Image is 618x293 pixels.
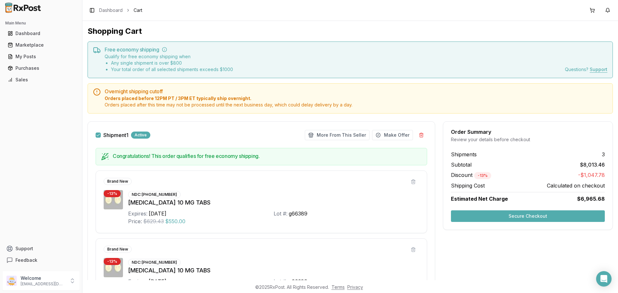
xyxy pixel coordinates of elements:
button: Sales [3,75,80,85]
span: Orders placed before 12PM PT / 3PM ET typically ship overnight. [105,95,607,102]
p: Welcome [21,275,65,281]
div: - 13 % [104,258,121,265]
a: My Posts [5,51,77,62]
button: Feedback [3,254,80,266]
span: Cart [134,7,142,14]
div: Expires: [128,210,147,217]
div: Questions? [565,66,607,73]
div: - 13 % [474,172,491,179]
a: Dashboard [99,7,123,14]
span: Orders placed after this time may not be processed until the next business day, which could delay... [105,102,607,108]
nav: breadcrumb [99,7,142,14]
span: Estimated Net Charge [451,196,508,202]
div: [MEDICAL_DATA] 10 MG TABS [128,198,419,207]
a: Privacy [347,284,363,290]
span: $629.43 [143,217,164,225]
img: RxPost Logo [3,3,44,13]
div: Open Intercom Messenger [596,271,612,287]
span: -$1,047.78 [578,171,605,179]
div: Qualify for free economy shipping when [105,53,233,73]
h5: Congratulations! This order qualifies for free economy shipping. [113,153,422,159]
a: Terms [332,284,345,290]
div: g66389 [289,210,307,217]
span: $550.00 [165,217,185,225]
li: Your total order of all selected shipments exceeds $ 1000 [111,66,233,73]
img: Jardiance 10 MG TABS [104,190,123,209]
a: Purchases [5,62,77,74]
div: [DATE] [149,210,166,217]
div: [MEDICAL_DATA] 10 MG TABS [128,266,419,275]
div: Sales [8,77,74,83]
div: [DATE] [149,278,166,285]
img: User avatar [6,276,17,286]
span: Feedback [15,257,37,263]
span: Calculated on checkout [547,182,605,189]
li: Any single shipment is over $ 800 [111,60,233,66]
button: Dashboard [3,28,80,39]
div: Expires: [128,278,147,285]
button: Purchases [3,63,80,73]
span: 3 [602,151,605,158]
div: Lot #: [274,210,287,217]
div: Purchases [8,65,74,71]
button: Support [3,243,80,254]
div: g66389 [289,278,307,285]
span: Subtotal [451,161,472,169]
div: Order Summary [451,129,605,134]
span: $6,965.68 [577,195,605,203]
div: Review your details before checkout [451,136,605,143]
h5: Overnight shipping cutoff [105,89,607,94]
a: Marketplace [5,39,77,51]
a: Dashboard [5,28,77,39]
a: Sales [5,74,77,86]
span: Shipping Cost [451,182,485,189]
h5: Free economy shipping [105,47,607,52]
span: Discount [451,172,491,178]
div: Brand New [104,246,132,253]
div: NDC: [PHONE_NUMBER] [128,191,181,198]
button: More From This Seller [305,130,370,140]
button: Marketplace [3,40,80,50]
div: Marketplace [8,42,74,48]
div: - 13 % [104,190,121,197]
label: Shipment 1 [103,133,128,138]
span: Shipments [451,151,477,158]
button: Make Offer [372,130,413,140]
h1: Shopping Cart [88,26,613,36]
button: My Posts [3,51,80,62]
div: Lot #: [274,278,287,285]
div: NDC: [PHONE_NUMBER] [128,259,181,266]
div: Price: [128,217,142,225]
button: Secure Checkout [451,210,605,222]
p: [EMAIL_ADDRESS][DOMAIN_NAME] [21,281,65,287]
div: Active [131,132,150,139]
img: Jardiance 10 MG TABS [104,258,123,277]
div: My Posts [8,53,74,60]
div: Brand New [104,178,132,185]
h2: Main Menu [5,21,77,26]
span: $8,013.46 [580,161,605,169]
div: Dashboard [8,30,74,37]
